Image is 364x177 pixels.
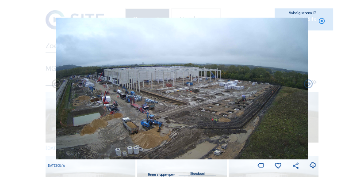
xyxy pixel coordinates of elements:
[179,170,216,175] div: Standaard
[289,11,312,15] div: Volledig scherm
[47,164,65,168] span: [DATE] 08:16
[51,79,61,90] i: Forward
[148,173,175,177] div: Neem stappen per:
[56,18,308,159] img: Image
[303,79,313,90] i: Back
